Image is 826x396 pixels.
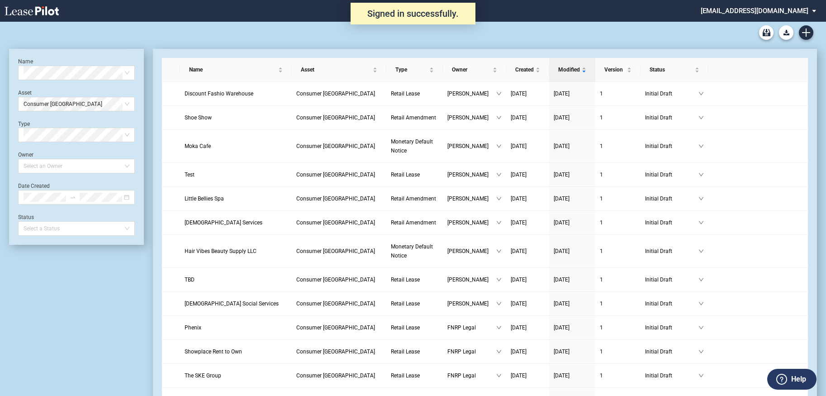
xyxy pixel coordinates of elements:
[645,371,698,380] span: Initial Draft
[391,172,420,178] span: Retail Lease
[600,301,603,307] span: 1
[496,220,502,225] span: down
[391,324,420,331] span: Retail Lease
[496,172,502,177] span: down
[645,347,698,356] span: Initial Draft
[554,142,591,151] a: [DATE]
[296,172,375,178] span: Consumer Square West
[554,301,570,307] span: [DATE]
[185,371,287,380] a: The SKE Group
[511,172,527,178] span: [DATE]
[296,89,382,98] a: Consumer [GEOGRAPHIC_DATA]
[296,142,382,151] a: Consumer [GEOGRAPHIC_DATA]
[558,65,580,74] span: Modified
[185,89,287,98] a: Discount Fashio Warehouse
[511,301,527,307] span: [DATE]
[391,371,438,380] a: Retail Lease
[791,373,806,385] label: Help
[511,277,527,283] span: [DATE]
[554,113,591,122] a: [DATE]
[185,142,287,151] a: Moka Cafe
[698,301,704,306] span: down
[600,91,603,97] span: 1
[554,196,570,202] span: [DATE]
[641,58,708,82] th: Status
[296,372,375,379] span: Consumer Square West
[296,143,375,149] span: Consumer Square West
[554,277,570,283] span: [DATE]
[351,3,475,24] div: Signed in successfully.
[698,325,704,330] span: down
[511,371,545,380] a: [DATE]
[767,369,817,390] button: Help
[698,277,704,282] span: down
[554,372,570,379] span: [DATE]
[600,89,636,98] a: 1
[554,371,591,380] a: [DATE]
[185,247,287,256] a: Hair Vibes Beauty Supply LLC
[554,248,570,254] span: [DATE]
[296,324,375,331] span: Consumer Square West
[443,58,506,82] th: Owner
[554,347,591,356] a: [DATE]
[511,170,545,179] a: [DATE]
[511,348,527,355] span: [DATE]
[600,115,603,121] span: 1
[496,115,502,120] span: down
[600,142,636,151] a: 1
[185,275,287,284] a: TBD
[185,172,195,178] span: Test
[759,25,774,40] a: Archive
[600,248,603,254] span: 1
[511,194,545,203] a: [DATE]
[600,113,636,122] a: 1
[645,113,698,122] span: Initial Draft
[511,347,545,356] a: [DATE]
[511,89,545,98] a: [DATE]
[511,324,527,331] span: [DATE]
[296,219,375,226] span: Consumer Square West
[600,196,603,202] span: 1
[496,248,502,254] span: down
[185,324,201,331] span: Phenix
[447,371,496,380] span: FNRP Legal
[189,65,276,74] span: Name
[515,65,534,74] span: Created
[391,301,420,307] span: Retail Lease
[645,142,698,151] span: Initial Draft
[511,196,527,202] span: [DATE]
[554,299,591,308] a: [DATE]
[447,299,496,308] span: [PERSON_NAME]
[554,218,591,227] a: [DATE]
[185,348,242,355] span: Showplace Rent to Own
[185,218,287,227] a: [DEMOGRAPHIC_DATA] Services
[185,194,287,203] a: Little Bellies Spa
[645,323,698,332] span: Initial Draft
[391,194,438,203] a: Retail Amendment
[447,194,496,203] span: [PERSON_NAME]
[296,301,375,307] span: Consumer Square West
[600,143,603,149] span: 1
[292,58,386,82] th: Asset
[554,324,570,331] span: [DATE]
[549,58,595,82] th: Modified
[554,89,591,98] a: [DATE]
[296,299,382,308] a: Consumer [GEOGRAPHIC_DATA]
[18,90,32,96] label: Asset
[296,91,375,97] span: Consumer Square West
[554,275,591,284] a: [DATE]
[391,218,438,227] a: Retail Amendment
[600,218,636,227] a: 1
[645,170,698,179] span: Initial Draft
[698,172,704,177] span: down
[185,170,287,179] a: Test
[391,115,436,121] span: Retail Amendment
[296,323,382,332] a: Consumer [GEOGRAPHIC_DATA]
[511,143,527,149] span: [DATE]
[185,301,279,307] span: Catholic Social Services
[296,277,375,283] span: Consumer Square West
[698,248,704,254] span: down
[185,299,287,308] a: [DEMOGRAPHIC_DATA] Social Services
[185,196,224,202] span: Little Bellies Spa
[447,170,496,179] span: [PERSON_NAME]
